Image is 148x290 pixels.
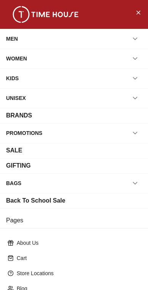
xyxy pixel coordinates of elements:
[6,196,65,205] div: Back To School Sale
[6,146,22,155] div: SALE
[6,126,43,140] div: PROMOTIONS
[8,6,83,23] img: ...
[6,32,18,46] div: MEN
[6,91,26,105] div: UNISEX
[6,161,31,170] div: GIFTING
[6,52,27,65] div: WOMEN
[17,254,137,262] p: Cart
[6,111,32,120] div: BRANDS
[6,176,21,190] div: BAGS
[132,6,144,18] button: Close Menu
[17,239,137,247] p: About Us
[6,71,19,85] div: KIDS
[17,269,137,277] p: Store Locations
